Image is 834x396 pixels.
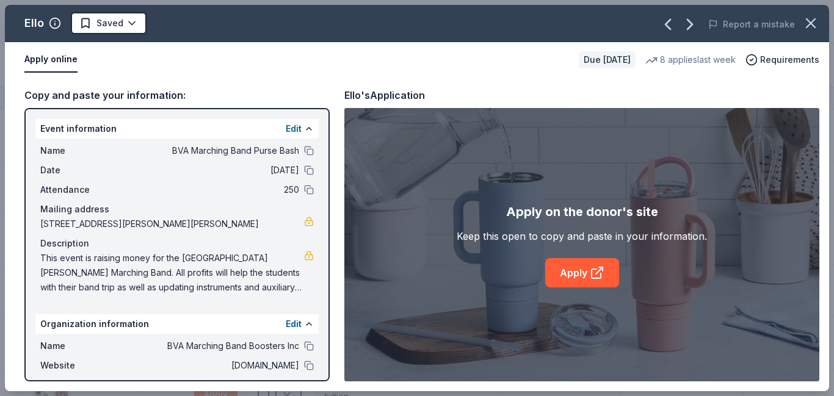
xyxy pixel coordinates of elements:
div: Keep this open to copy and paste in your information. [457,229,707,243]
span: Attendance [40,182,122,197]
span: Requirements [760,52,819,67]
span: Name [40,339,122,353]
span: Website [40,358,122,373]
div: Organization information [35,314,319,334]
a: Apply [545,258,619,287]
span: BVA Marching Band Boosters Inc [122,339,299,353]
div: Mailing address [40,202,314,217]
span: BVA Marching Band Purse Bash [122,143,299,158]
button: Edit [286,121,302,136]
span: 250 [122,182,299,197]
div: Ello [24,13,44,33]
div: Copy and paste your information: [24,87,330,103]
div: Event information [35,119,319,139]
span: [DATE] [122,163,299,178]
div: Ello's Application [344,87,425,103]
span: [DOMAIN_NAME] [122,358,299,373]
div: 8 applies last week [645,52,736,67]
span: Date [40,163,122,178]
button: Apply online [24,47,78,73]
button: Edit [286,317,302,331]
span: This event is raising money for the [GEOGRAPHIC_DATA][PERSON_NAME] Marching Band. All profits wil... [40,251,304,295]
button: Saved [71,12,147,34]
span: Name [40,143,122,158]
span: [US_EMPLOYER_IDENTIFICATION_NUMBER] [122,378,299,392]
button: Requirements [745,52,819,67]
div: Apply on the donor's site [506,202,658,221]
div: Description [40,236,314,251]
button: Report a mistake [708,17,795,32]
div: Due [DATE] [579,51,636,68]
span: EIN [40,378,122,392]
span: Saved [96,16,123,31]
span: [STREET_ADDRESS][PERSON_NAME][PERSON_NAME] [40,217,304,231]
